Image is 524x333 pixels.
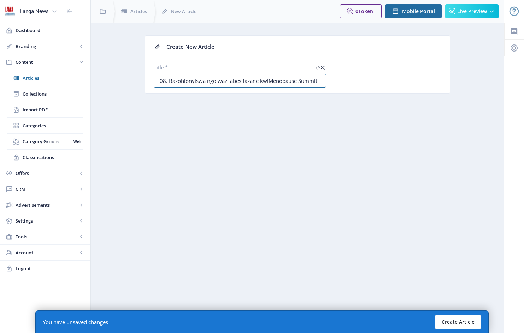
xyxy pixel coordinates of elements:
[7,118,83,133] a: Categories
[16,170,78,177] span: Offers
[385,4,442,18] button: Mobile Portal
[23,154,83,161] span: Classifications
[7,86,83,102] a: Collections
[315,64,326,71] span: (58)
[43,319,108,326] div: You have unsaved changes
[154,74,326,88] input: What's the title of your article?
[16,265,85,272] span: Logout
[7,102,83,117] a: Import PDF
[16,201,78,208] span: Advertisements
[340,4,382,18] button: 0Token
[71,138,83,145] nb-badge: Web
[16,186,78,193] span: CRM
[23,122,83,129] span: Categories
[23,138,71,145] span: Category Groups
[16,249,78,256] span: Account
[23,90,83,97] span: Collections
[402,8,435,14] span: Mobile Portal
[154,64,237,71] label: Title
[445,4,499,18] button: Live Preview
[7,150,83,165] a: Classifications
[16,27,85,34] span: Dashboard
[457,8,487,14] span: Live Preview
[171,8,196,15] span: New Article
[16,59,78,66] span: Content
[130,8,147,15] span: Articles
[16,233,78,240] span: Tools
[358,8,373,14] span: Token
[435,315,481,329] button: Create Article
[166,41,441,52] div: Create New Article
[23,74,83,81] span: Articles
[20,4,49,19] div: Ilanga News
[4,6,16,17] img: 6e32966d-d278-493e-af78-9af65f0c2223.png
[16,217,78,224] span: Settings
[23,106,83,113] span: Import PDF
[16,43,78,50] span: Branding
[7,134,83,149] a: Category GroupsWeb
[7,70,83,86] a: Articles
